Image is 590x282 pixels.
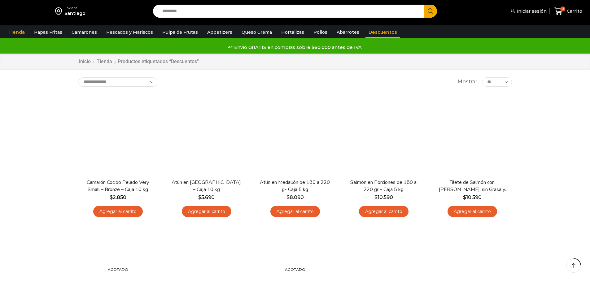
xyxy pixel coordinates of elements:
bdi: 8.090 [286,194,304,200]
a: 0 Carrito [553,4,584,19]
a: Camarones [68,26,100,38]
bdi: 2.850 [110,194,126,200]
a: Hortalizas [278,26,307,38]
a: Descuentos [365,26,400,38]
span: $ [286,194,290,200]
a: Tienda [96,58,112,65]
a: Pescados y Mariscos [103,26,156,38]
h1: Productos etiquetados “Descuentos” [118,59,199,64]
span: $ [198,194,201,200]
a: Iniciar sesión [509,5,547,17]
a: Papas Fritas [31,26,65,38]
a: Agregar al carrito: “Atún en Trozos - Caja 10 kg” [182,206,231,217]
p: Agotado [281,265,310,275]
a: Queso Crema [238,26,275,38]
a: Abarrotes [334,26,362,38]
div: Santiago [64,10,85,16]
a: Camarón Cocido Pelado Very Small – Bronze – Caja 10 kg [82,179,153,193]
a: Agregar al carrito: “Salmón en Porciones de 180 a 220 gr - Caja 5 kg” [359,206,409,217]
bdi: 5.690 [198,194,215,200]
select: Pedido de la tienda [78,77,157,87]
a: Salmón en Porciones de 180 a 220 gr – Caja 5 kg [348,179,419,193]
a: Atún en Medallón de 180 a 220 g- Caja 5 kg [259,179,330,193]
a: Pollos [310,26,330,38]
span: $ [110,194,113,200]
a: Tienda [5,26,28,38]
a: Pulpa de Frutas [159,26,201,38]
a: Agregar al carrito: “Filete de Salmón con Piel, sin Grasa y sin Espinas 1-2 lb – Caja 10 Kg” [448,206,497,217]
p: Agotado [103,265,133,275]
div: Enviar a [64,6,85,10]
a: Atún en [GEOGRAPHIC_DATA] – Caja 10 kg [171,179,242,193]
nav: Breadcrumb [78,58,199,65]
span: $ [374,194,378,200]
a: Inicio [78,58,91,65]
a: Filete de Salmón con [PERSON_NAME], sin Grasa y sin Espinas 1-2 lb – Caja 10 Kg [436,179,508,193]
span: Carrito [565,8,582,14]
bdi: 10.590 [463,194,482,200]
a: Agregar al carrito: “Camarón Cocido Pelado Very Small - Bronze - Caja 10 kg” [93,206,143,217]
bdi: 10.590 [374,194,393,200]
img: address-field-icon.svg [55,6,64,16]
button: Search button [424,5,437,18]
span: 0 [560,7,565,11]
span: Iniciar sesión [515,8,547,14]
a: Agregar al carrito: “Atún en Medallón de 180 a 220 g- Caja 5 kg” [270,206,320,217]
span: $ [463,194,466,200]
span: Mostrar [457,78,477,85]
a: Appetizers [204,26,235,38]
